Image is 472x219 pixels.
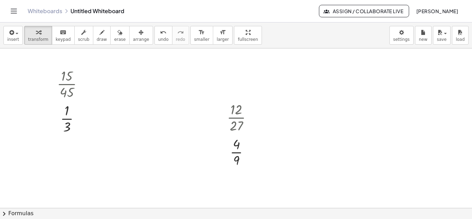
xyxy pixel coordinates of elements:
[3,26,23,45] button: insert
[52,26,75,45] button: keyboardkeypad
[56,37,71,42] span: keypad
[419,37,427,42] span: new
[319,5,409,17] button: Assign / Collaborate Live
[60,28,66,37] i: keyboard
[452,26,469,45] button: load
[158,37,169,42] span: undo
[129,26,153,45] button: arrange
[433,26,451,45] button: save
[213,26,233,45] button: format_sizelarger
[416,8,458,14] span: [PERSON_NAME]
[154,26,172,45] button: undoundo
[74,26,93,45] button: scrub
[78,37,89,42] span: scrub
[234,26,262,45] button: fullscreen
[114,37,125,42] span: erase
[177,28,184,37] i: redo
[133,37,149,42] span: arrange
[160,28,167,37] i: undo
[172,26,189,45] button: redoredo
[110,26,129,45] button: erase
[238,37,258,42] span: fullscreen
[393,37,410,42] span: settings
[456,37,465,42] span: load
[93,26,111,45] button: draw
[97,37,107,42] span: draw
[415,26,432,45] button: new
[194,37,209,42] span: smaller
[28,37,48,42] span: transform
[7,37,19,42] span: insert
[389,26,414,45] button: settings
[8,6,19,17] button: Toggle navigation
[176,37,185,42] span: redo
[198,28,205,37] i: format_size
[410,5,464,17] button: [PERSON_NAME]
[219,28,226,37] i: format_size
[28,8,62,15] a: Whiteboards
[217,37,229,42] span: larger
[24,26,52,45] button: transform
[190,26,213,45] button: format_sizesmaller
[325,8,403,14] span: Assign / Collaborate Live
[437,37,446,42] span: save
